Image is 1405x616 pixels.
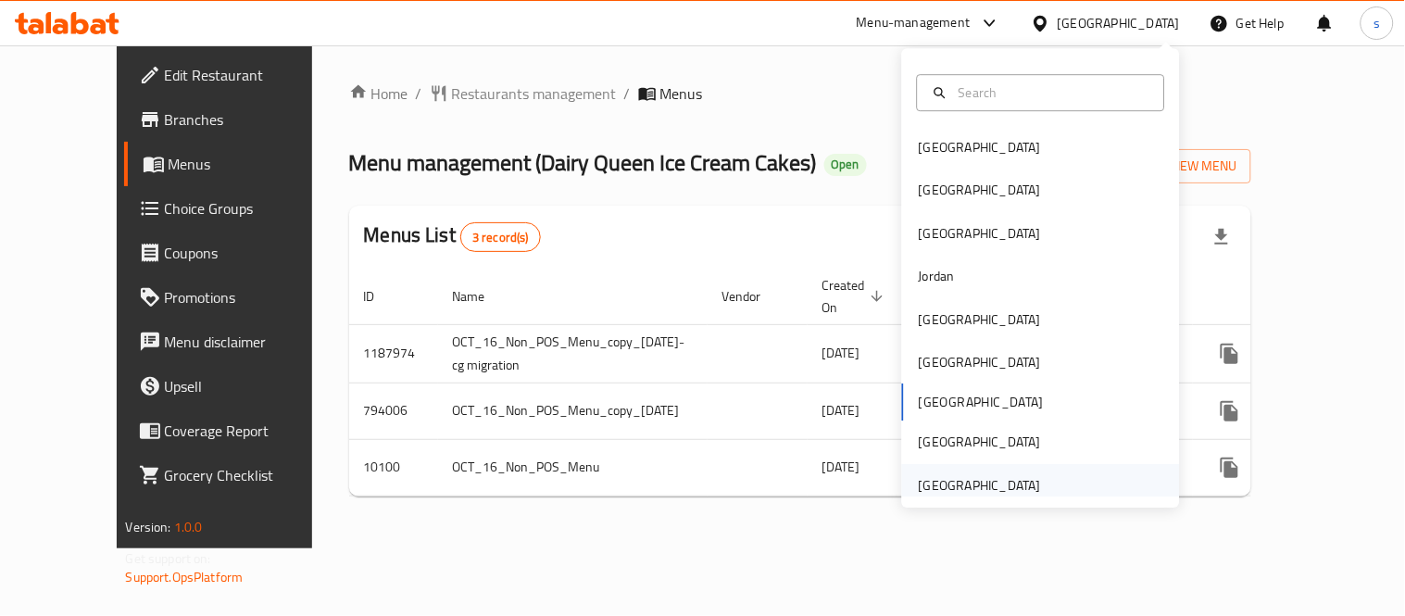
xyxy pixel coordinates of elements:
[1208,332,1252,376] button: more
[919,352,1041,372] div: [GEOGRAPHIC_DATA]
[349,82,408,105] a: Home
[438,439,708,496] td: OCT_16_Non_POS_Menu
[124,231,351,275] a: Coupons
[165,375,336,397] span: Upsell
[416,82,422,105] li: /
[174,515,203,539] span: 1.0.0
[453,285,509,308] span: Name
[1108,149,1251,183] button: Add New Menu
[919,266,955,286] div: Jordan
[165,64,336,86] span: Edit Restaurant
[1208,389,1252,434] button: more
[165,197,336,220] span: Choice Groups
[624,82,631,105] li: /
[452,82,617,105] span: Restaurants management
[165,108,336,131] span: Branches
[124,364,351,409] a: Upsell
[919,309,1041,330] div: [GEOGRAPHIC_DATA]
[124,320,351,364] a: Menu disclaimer
[124,97,351,142] a: Branches
[124,186,351,231] a: Choice Groups
[126,565,244,589] a: Support.OpsPlatform
[124,142,351,186] a: Menus
[461,229,540,246] span: 3 record(s)
[1193,269,1400,325] th: Actions
[1058,13,1180,33] div: [GEOGRAPHIC_DATA]
[822,341,860,365] span: [DATE]
[1199,215,1244,259] div: Export file
[124,275,351,320] a: Promotions
[349,439,438,496] td: 10100
[919,137,1041,157] div: [GEOGRAPHIC_DATA]
[438,324,708,383] td: OCT_16_Non_POS_Menu_copy_[DATE]-cg migration
[124,453,351,497] a: Grocery Checklist
[1208,446,1252,490] button: more
[822,398,860,422] span: [DATE]
[169,153,336,175] span: Menus
[919,223,1041,244] div: [GEOGRAPHIC_DATA]
[660,82,703,105] span: Menus
[824,154,867,176] div: Open
[124,53,351,97] a: Edit Restaurant
[349,82,1252,105] nav: breadcrumb
[165,420,336,442] span: Coverage Report
[919,433,1041,453] div: [GEOGRAPHIC_DATA]
[822,455,860,479] span: [DATE]
[165,242,336,264] span: Coupons
[951,82,1153,103] input: Search
[165,331,336,353] span: Menu disclaimer
[349,142,817,183] span: Menu management ( Dairy Queen Ice Cream Cakes )
[824,157,867,172] span: Open
[919,181,1041,201] div: [GEOGRAPHIC_DATA]
[126,515,171,539] span: Version:
[349,269,1400,497] table: enhanced table
[349,324,438,383] td: 1187974
[430,82,617,105] a: Restaurants management
[1374,13,1380,33] span: s
[1123,155,1236,178] span: Add New Menu
[460,222,541,252] div: Total records count
[722,285,785,308] span: Vendor
[822,274,889,319] span: Created On
[364,285,399,308] span: ID
[364,221,541,252] h2: Menus List
[165,286,336,308] span: Promotions
[165,464,336,486] span: Grocery Checklist
[919,475,1041,496] div: [GEOGRAPHIC_DATA]
[438,383,708,439] td: OCT_16_Non_POS_Menu_copy_[DATE]
[126,547,211,571] span: Get support on:
[857,12,971,34] div: Menu-management
[124,409,351,453] a: Coverage Report
[349,383,438,439] td: 794006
